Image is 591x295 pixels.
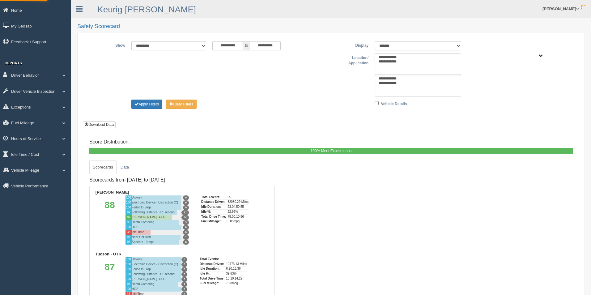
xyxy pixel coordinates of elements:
b: Tucson - OTR [96,252,121,256]
div: 39.63% [226,271,247,276]
span: 100% Meet Expectations [311,149,352,153]
div: 92 [125,210,132,215]
div: Idle Duration: [201,204,226,209]
span: 0 [181,257,187,262]
span: 0 [181,287,187,292]
div: Fuel Mileage: [200,281,224,286]
button: Change Filter Options [131,100,162,109]
div: 100 [125,262,132,267]
h4: Score Distribution: [89,139,573,145]
div: 78.00:10:56 [227,214,249,219]
div: Total Events: [201,195,226,200]
label: Location/ Application [331,53,372,66]
div: 100 [125,272,132,277]
div: 88 [94,195,125,245]
span: 0 [181,267,187,272]
a: Data [117,160,132,174]
h2: Safety Scorecard [77,24,585,30]
div: Total Drive Time: [200,276,224,281]
div: 82 [125,215,132,220]
span: 0 [181,277,187,282]
div: 100 [125,287,132,292]
div: 22.92% [227,209,249,214]
div: 100 [125,225,132,230]
div: 100 [125,205,132,210]
div: Idle %: [201,209,226,214]
div: 99 [125,235,132,240]
span: 1 [183,235,189,240]
span: 11 [181,210,189,215]
a: Keurig [PERSON_NAME] [97,5,196,14]
button: Change Filter Options [166,100,197,109]
div: 82080.29 Miles [227,199,249,204]
div: 100 [125,257,132,262]
div: 65 [227,195,249,200]
div: 38 [125,230,132,235]
div: 95 [125,220,132,225]
div: Total Drive Time: [201,214,226,219]
div: 96 [125,240,132,245]
span: 0 [183,200,189,205]
div: 10.10:14:22 [226,276,247,281]
div: 100 [125,200,132,205]
div: 93 [125,282,132,287]
span: 44 [181,215,189,220]
span: 0 [181,262,187,267]
div: 1 [226,257,247,262]
div: 6.85mpg [227,219,249,224]
label: Display [331,41,372,49]
span: 0 [183,195,189,200]
span: 1 [181,282,187,287]
button: Download Data [83,121,116,128]
div: Idle %: [200,271,224,276]
span: to [243,41,249,50]
div: 23.04:50:55 [227,204,249,209]
div: Idle Duration: [200,266,224,271]
div: 100 [125,277,132,282]
div: 6.20:16:36 [226,266,247,271]
span: 0 [181,272,187,277]
a: Scorecards [89,160,117,174]
span: 0 [183,225,189,230]
div: 100 [125,195,132,200]
div: 100 [125,267,132,272]
div: Distance Driven: [201,199,226,204]
div: Fuel Mileage: [201,219,226,224]
b: [PERSON_NAME] [96,190,129,195]
span: 6 [183,240,189,245]
div: 10473.13 Miles [226,262,247,267]
label: Vehicle Details [381,100,407,107]
span: 3 [183,220,189,225]
label: Show [88,41,128,49]
h4: Scorecards from [DATE] to [DATE] [89,177,275,183]
div: 7.28mpg [226,281,247,286]
span: 0 [183,230,189,235]
div: Total Events: [200,257,224,262]
span: 0 [183,205,189,210]
div: Distance Driven: [200,262,224,267]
